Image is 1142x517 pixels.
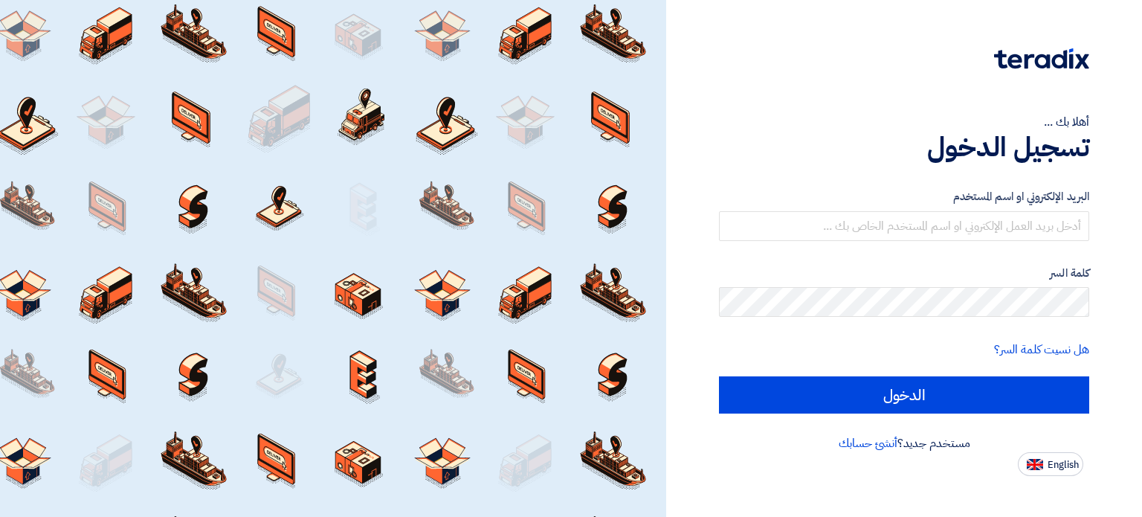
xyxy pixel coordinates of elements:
[1027,459,1043,470] img: en-US.png
[719,188,1089,205] label: البريد الإلكتروني او اسم المستخدم
[719,434,1089,452] div: مستخدم جديد؟
[1048,460,1079,470] span: English
[994,341,1089,359] a: هل نسيت كلمة السر؟
[1018,452,1083,476] button: English
[839,434,897,452] a: أنشئ حسابك
[994,48,1089,69] img: Teradix logo
[719,131,1089,164] h1: تسجيل الدخول
[719,376,1089,414] input: الدخول
[719,211,1089,241] input: أدخل بريد العمل الإلكتروني او اسم المستخدم الخاص بك ...
[719,113,1089,131] div: أهلا بك ...
[719,265,1089,282] label: كلمة السر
